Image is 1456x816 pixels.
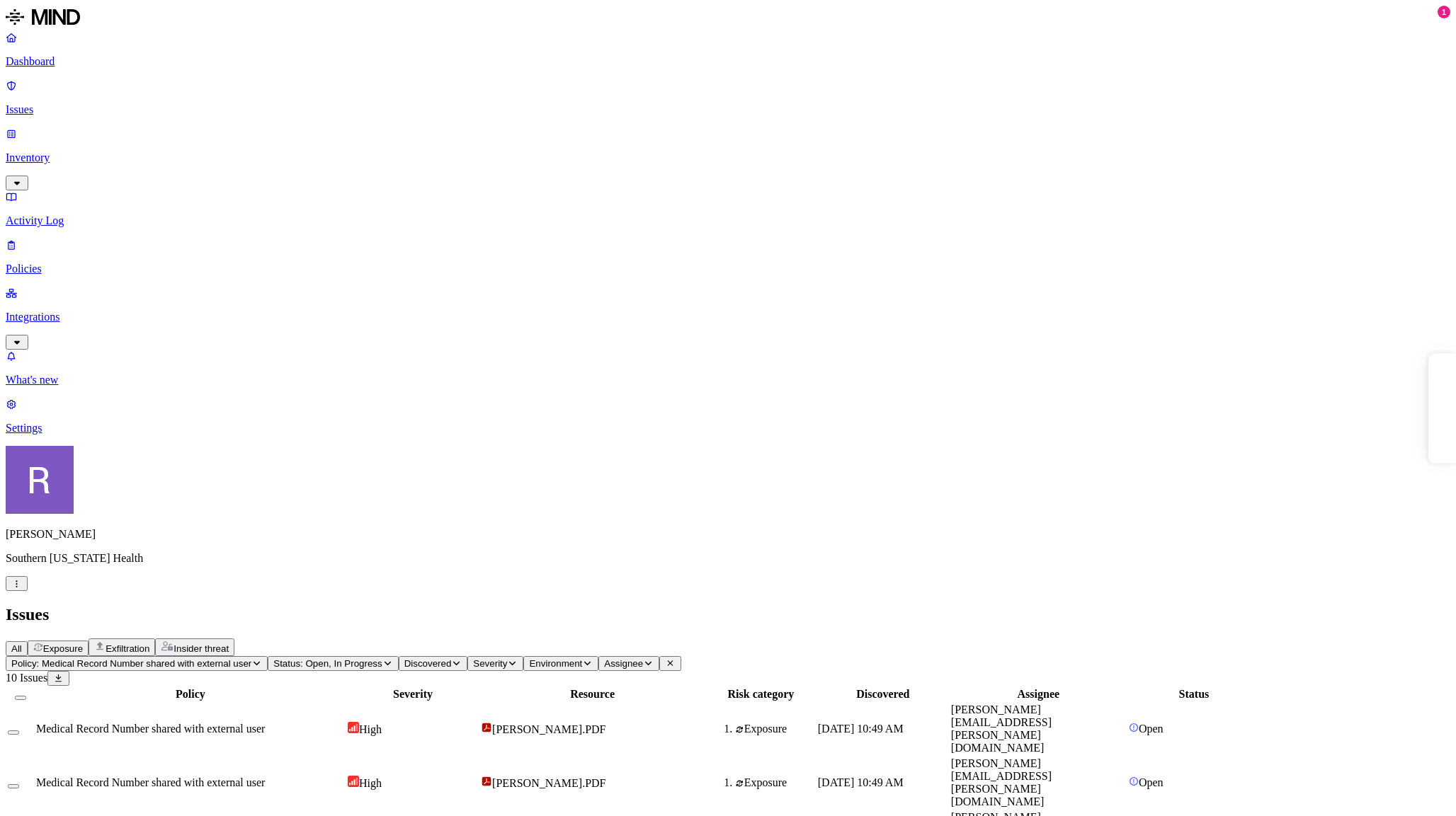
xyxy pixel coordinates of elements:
img: adobe-pdf.svg [481,776,492,787]
img: severity-high.svg [348,722,359,733]
span: All [11,643,22,654]
div: Policy [36,688,345,701]
span: [DATE] 10:49 AM [818,776,904,788]
img: status-open.svg [1129,723,1139,732]
p: Inventory [6,151,1450,164]
img: Rich Thompson [6,446,74,514]
p: Settings [6,422,1450,435]
p: Policies [6,263,1450,275]
span: Open [1139,723,1164,735]
span: High [359,777,382,789]
span: Exfiltration [106,643,149,654]
span: [PERSON_NAME][EMAIL_ADDRESS][PERSON_NAME][DOMAIN_NAME] [951,703,1052,754]
div: Resource [481,688,704,701]
span: Environment [529,658,582,669]
div: Status [1129,688,1259,701]
p: What's new [6,374,1450,386]
span: [PERSON_NAME][EMAIL_ADDRESS][PERSON_NAME][DOMAIN_NAME] [951,757,1052,808]
span: Status: Open, In Progress [273,658,382,669]
p: Integrations [6,311,1450,323]
p: Issues [6,103,1450,116]
div: Severity [348,688,478,701]
div: Assignee [951,688,1126,701]
img: status-open.svg [1129,776,1139,786]
h2: Issues [6,605,1450,624]
span: [PERSON_NAME].PDF [492,777,605,789]
span: Assignee [604,658,643,669]
p: Activity Log [6,214,1450,227]
button: Select row [8,784,19,788]
span: Policy: Medical Record Number shared with external user [11,658,251,669]
p: Southern [US_STATE] Health [6,552,1450,565]
span: Exposure [43,643,83,654]
span: 10 Issues [6,672,47,684]
img: severity-high.svg [348,776,359,787]
button: Select all [15,696,26,700]
div: Exposure [735,723,815,735]
img: MIND [6,6,80,28]
span: [PERSON_NAME].PDF [492,723,605,735]
div: Risk category [707,688,815,701]
img: adobe-pdf.svg [481,722,492,733]
span: Medical Record Number shared with external user [36,776,265,788]
span: Discovered [404,658,452,669]
span: High [359,723,382,735]
div: 1 [1438,6,1450,18]
span: [DATE] 10:49 AM [818,723,904,735]
button: Select row [8,730,19,735]
div: Exposure [735,776,815,789]
span: Open [1139,776,1164,788]
p: Dashboard [6,55,1450,68]
div: Discovered [818,688,948,701]
span: Insider threat [174,643,229,654]
span: Medical Record Number shared with external user [36,723,265,735]
span: Severity [473,658,507,669]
